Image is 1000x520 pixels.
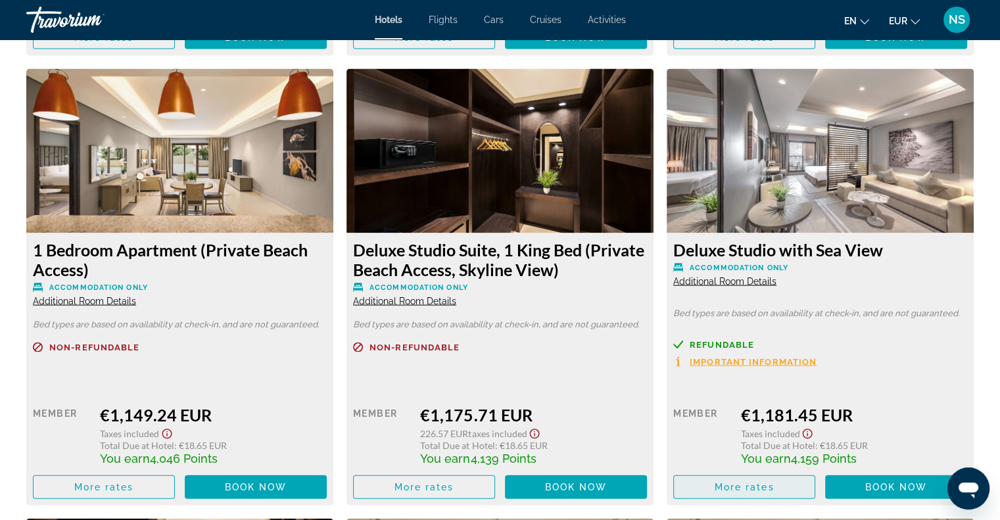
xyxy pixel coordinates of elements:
[673,356,817,367] button: Important Information
[185,475,327,499] button: Book now
[74,482,134,492] span: More rates
[790,452,856,465] span: 4,159 Points
[394,482,454,492] span: More rates
[353,296,456,306] span: Additional Room Details
[505,26,647,49] button: Book now
[940,6,974,34] button: User Menu
[353,320,647,329] p: Bed types are based on availability at check-in, and are not guaranteed.
[33,26,175,49] button: More rates
[375,14,402,25] a: Hotels
[185,26,327,49] button: Book now
[740,440,815,451] span: Total Due at Hotel
[545,482,607,492] span: Book now
[49,283,148,292] span: Accommodation Only
[673,309,967,318] p: Bed types are based on availability at check-in, and are not guaranteed.
[844,16,857,26] span: en
[159,425,175,440] button: Show Taxes and Fees disclaimer
[799,425,815,440] button: Show Taxes and Fees disclaimer
[673,340,967,350] a: Refundable
[420,452,470,465] span: You earn
[26,69,333,233] img: b25ab612-1de4-4215-970a-bcb6f18ceeb9.jpeg
[33,405,90,465] div: Member
[369,343,460,352] span: Non-refundable
[100,440,327,451] div: : €18.65 EUR
[346,69,654,233] img: abbf1f4c-1298-4fb2-a2c9-1c38b02b779f.jpeg
[740,440,967,451] div: : €18.65 EUR
[949,13,965,26] span: NS
[429,14,458,25] a: Flights
[673,240,967,260] h3: Deluxe Studio with Sea View
[150,452,218,465] span: 4,046 Points
[353,26,495,49] button: More rates
[865,482,928,492] span: Book now
[673,475,815,499] button: More rates
[33,320,327,329] p: Bed types are based on availability at check-in, and are not guaranteed.
[100,428,159,439] span: Taxes included
[740,428,799,439] span: Taxes included
[420,405,647,425] div: €1,175.71 EUR
[369,283,468,292] span: Accommodation Only
[225,482,287,492] span: Book now
[889,16,907,26] span: EUR
[470,452,536,465] span: 4,139 Points
[530,14,561,25] a: Cruises
[889,11,920,30] button: Change currency
[353,240,647,279] h3: Deluxe Studio Suite, 1 King Bed (Private Beach Access, Skyline View)
[690,264,788,272] span: Accommodation Only
[715,482,774,492] span: More rates
[588,14,626,25] a: Activities
[673,26,815,49] button: More rates
[667,69,974,233] img: 90993c99-ab7d-4681-be4e-a4137f7121d1.jpeg
[947,467,989,509] iframe: Кнопка запуска окна обмена сообщениями
[740,405,967,425] div: €1,181.45 EUR
[33,296,136,306] span: Additional Room Details
[420,440,494,451] span: Total Due at Hotel
[844,11,869,30] button: Change language
[420,428,468,439] span: 226.57 EUR
[740,452,790,465] span: You earn
[527,425,542,440] button: Show Taxes and Fees disclaimer
[33,475,175,499] button: More rates
[420,440,647,451] div: : €18.65 EUR
[33,240,327,279] h3: 1 Bedroom Apartment (Private Beach Access)
[825,475,967,499] button: Book now
[100,440,174,451] span: Total Due at Hotel
[673,276,776,287] span: Additional Room Details
[484,14,504,25] a: Cars
[690,358,817,366] span: Important Information
[468,428,527,439] span: Taxes included
[673,405,730,465] div: Member
[690,341,754,349] span: Refundable
[26,3,158,37] a: Travorium
[353,405,410,465] div: Member
[505,475,647,499] button: Book now
[353,475,495,499] button: More rates
[825,26,967,49] button: Book now
[100,405,327,425] div: €1,149.24 EUR
[49,343,139,352] span: Non-refundable
[100,452,150,465] span: You earn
